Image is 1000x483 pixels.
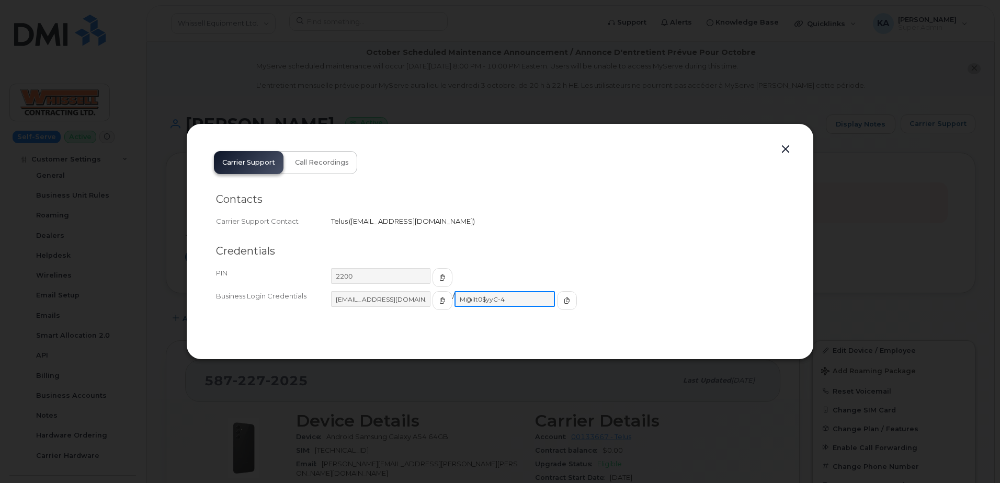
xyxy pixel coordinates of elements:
[331,291,784,319] div: /
[216,268,331,287] div: PIN
[351,217,473,225] span: [EMAIL_ADDRESS][DOMAIN_NAME]
[295,158,349,167] span: Call Recordings
[216,245,784,258] h2: Credentials
[216,216,331,226] div: Carrier Support Contact
[216,193,784,206] h2: Contacts
[216,291,331,319] div: Business Login Credentials
[331,217,348,225] span: Telus
[433,291,452,310] button: copy to clipboard
[433,268,452,287] button: copy to clipboard
[557,291,577,310] button: copy to clipboard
